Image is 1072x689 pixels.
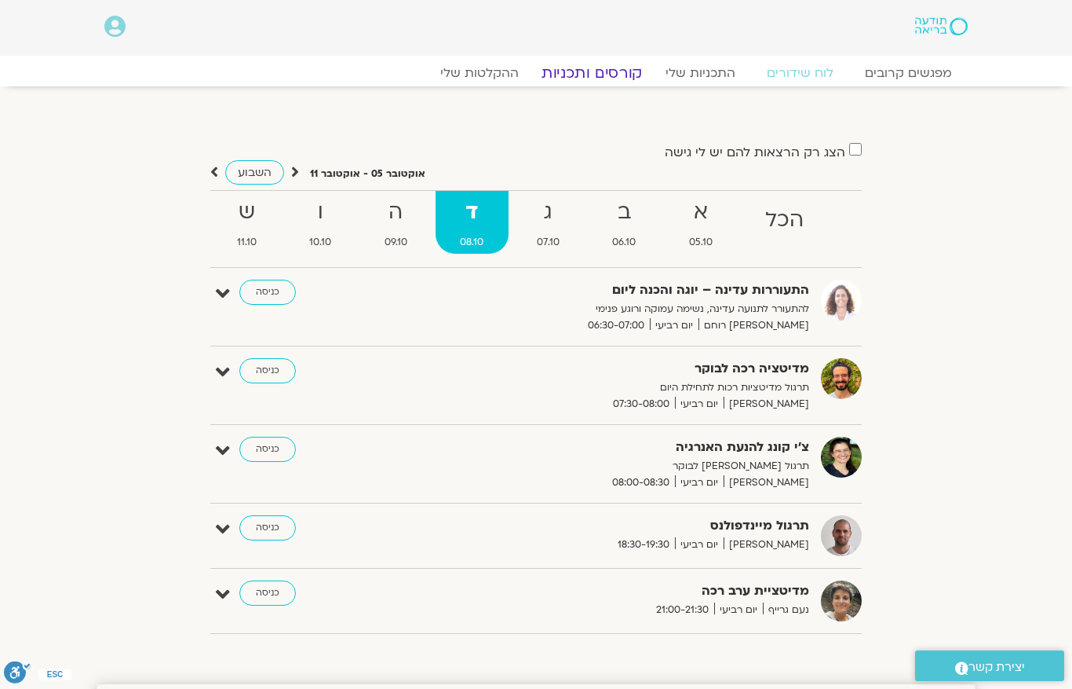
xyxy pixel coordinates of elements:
strong: תרגול מיינדפולנס [425,515,809,537]
strong: מדיטציית ערב רכה [425,581,809,602]
span: 08.10 [436,234,509,251]
a: ד08.10 [436,191,509,254]
span: 08:00-08:30 [607,475,675,491]
a: התכניות שלי [650,65,751,81]
span: 11.10 [212,234,282,251]
span: 10.10 [285,234,357,251]
span: יום רביעי [675,475,724,491]
strong: מדיטציה רכה לבוקר [425,358,809,379]
p: תרגול [PERSON_NAME] לבוקר [425,458,809,475]
strong: הכל [741,203,830,238]
span: יום רביעי [714,602,763,618]
strong: צ'י קונג להנעת האנרגיה [425,437,809,458]
a: ש11.10 [212,191,282,254]
span: 06.10 [588,234,662,251]
a: ג07.10 [512,191,585,254]
p: להתעורר לתנועה עדינה, נשימה עמוקה ורוגע פנימי [425,301,809,317]
p: תרגול מדיטציות רכות לתחילת היום [425,379,809,396]
a: כניסה [239,515,296,541]
span: [PERSON_NAME] [724,537,809,553]
span: [PERSON_NAME] [724,475,809,491]
span: 07:30-08:00 [607,396,675,412]
p: אוקטובר 05 - אוקטובר 11 [310,166,425,182]
a: כניסה [239,581,296,606]
a: יצירת קשר [915,651,1064,681]
strong: התעוררות עדינה – יוגה והכנה ליום [425,280,809,301]
a: כניסה [239,280,296,305]
span: השבוע [238,165,272,180]
span: 05.10 [664,234,738,251]
a: א05.10 [664,191,738,254]
a: כניסה [239,358,296,383]
a: כניסה [239,437,296,462]
strong: ג [512,195,585,230]
strong: ב [588,195,662,230]
strong: ש [212,195,282,230]
span: יום רביעי [650,317,698,334]
span: [PERSON_NAME] רוחם [698,317,809,334]
a: לוח שידורים [751,65,849,81]
span: 18:30-19:30 [612,537,675,553]
strong: ה [359,195,432,230]
strong: א [664,195,738,230]
a: ו10.10 [285,191,357,254]
span: [PERSON_NAME] [724,396,809,412]
span: 21:00-21:30 [651,602,714,618]
span: יום רביעי [675,396,724,412]
nav: Menu [104,65,968,81]
a: מפגשים קרובים [849,65,968,81]
a: ה09.10 [359,191,432,254]
strong: ד [436,195,509,230]
label: הצג רק הרצאות להם יש לי גישה [665,145,845,159]
span: 06:30-07:00 [582,317,650,334]
a: השבוע [225,160,284,185]
span: 07.10 [512,234,585,251]
span: יצירת קשר [968,657,1025,678]
strong: ו [285,195,357,230]
span: נעם גרייף [763,602,809,618]
span: יום רביעי [675,537,724,553]
a: ב06.10 [588,191,662,254]
a: קורסים ותכניות [523,64,661,82]
span: 09.10 [359,234,432,251]
a: ההקלטות שלי [425,65,534,81]
a: הכל [741,191,830,254]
